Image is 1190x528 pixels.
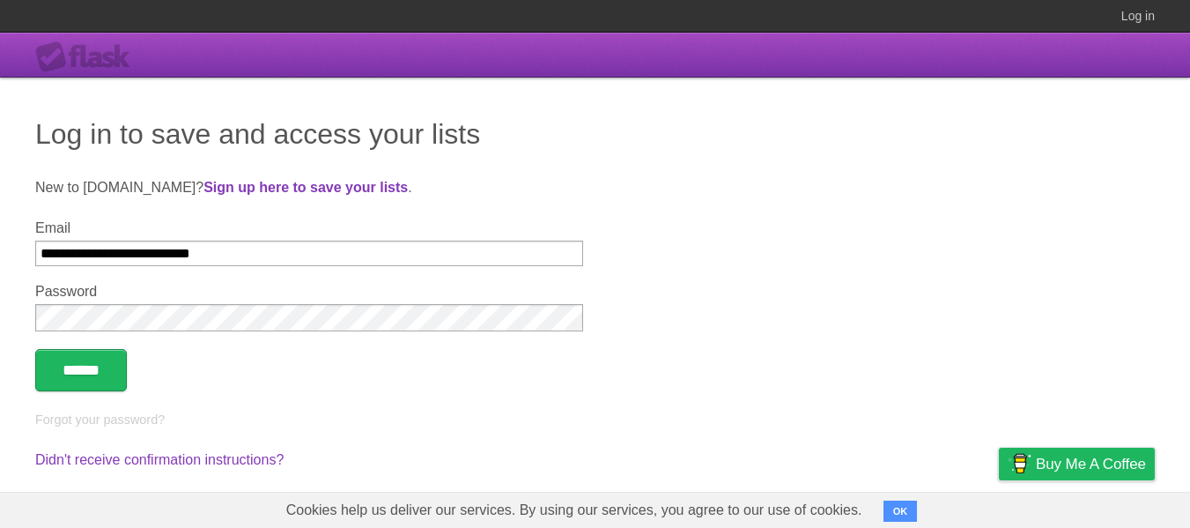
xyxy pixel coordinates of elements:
a: Didn't receive confirmation instructions? [35,452,284,467]
a: Sign up here to save your lists [203,180,408,195]
span: Buy me a coffee [1036,449,1146,480]
div: Flask [35,41,141,73]
label: Password [35,284,583,300]
h1: Log in to save and access your lists [35,113,1155,155]
p: New to [DOMAIN_NAME]? . [35,177,1155,198]
span: Cookies help us deliver our services. By using our services, you agree to our use of cookies. [269,493,880,528]
a: Buy me a coffee [999,448,1155,480]
button: OK [883,501,918,522]
label: Email [35,220,583,236]
a: Forgot your password? [35,413,165,427]
img: Buy me a coffee [1008,449,1031,479]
